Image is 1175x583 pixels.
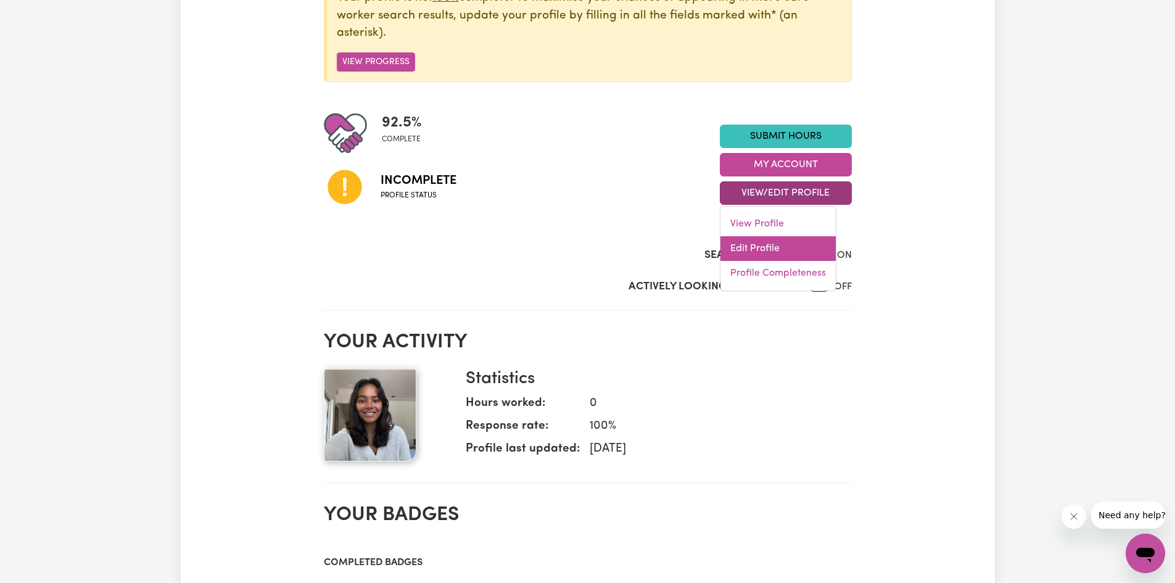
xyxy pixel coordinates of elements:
[466,369,842,390] h3: Statistics
[720,212,836,236] a: View Profile
[580,418,842,436] dd: 100 %
[382,134,422,145] span: complete
[720,261,836,286] a: Profile Completeness
[382,112,432,155] div: Profile completeness: 92.5%
[580,395,842,413] dd: 0
[1062,504,1086,529] iframe: Close message
[382,112,422,134] span: 92.5 %
[580,440,842,458] dd: [DATE]
[324,369,416,461] img: Your profile picture
[466,418,580,440] dt: Response rate:
[837,250,852,260] span: ON
[834,282,852,292] span: OFF
[720,206,836,291] div: View/Edit Profile
[720,236,836,261] a: Edit Profile
[704,247,798,263] label: Search Visibility
[466,395,580,418] dt: Hours worked:
[381,190,456,201] span: Profile status
[324,503,852,527] h2: Your badges
[466,440,580,463] dt: Profile last updated:
[381,172,456,190] span: Incomplete
[324,331,852,354] h2: Your activity
[337,52,415,72] button: View Progress
[7,9,75,19] span: Need any help?
[1126,534,1165,573] iframe: Button to launch messaging window
[720,181,852,205] button: View/Edit Profile
[1091,502,1165,529] iframe: Message from company
[720,153,852,176] button: My Account
[324,557,852,569] h3: Completed badges
[720,125,852,148] a: Submit Hours
[629,279,794,295] label: Actively Looking for Clients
